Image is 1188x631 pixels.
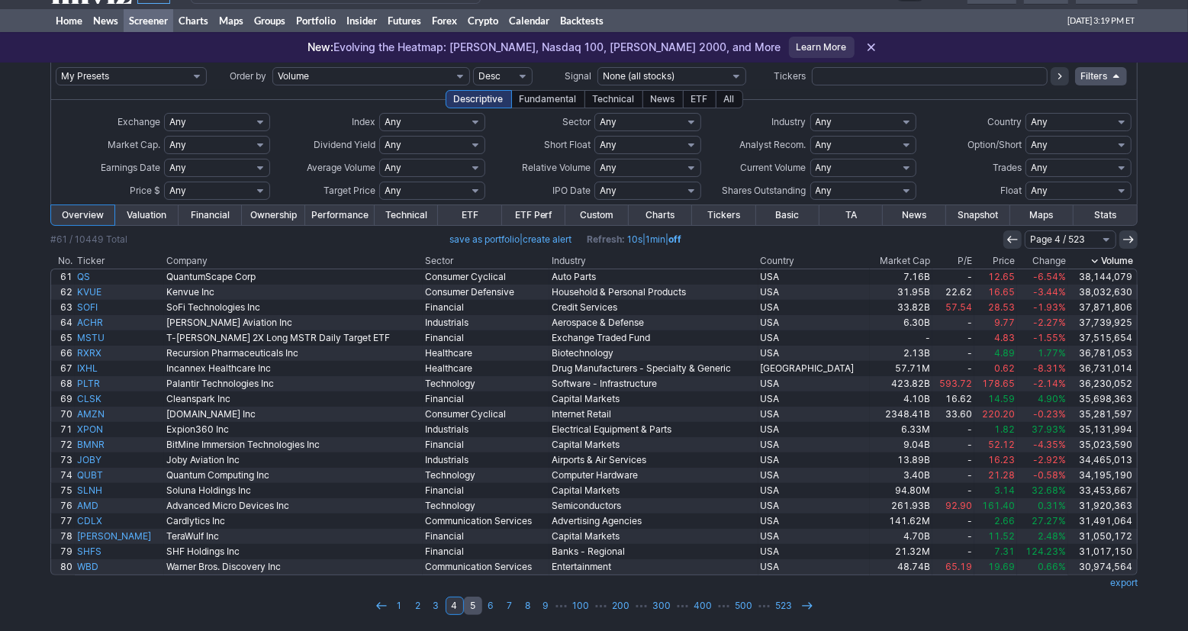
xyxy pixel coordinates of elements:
a: 1.82 [974,422,1017,437]
a: USA [758,300,870,315]
a: USA [758,544,870,559]
a: 28.53 [974,300,1017,315]
a: 4.10B [870,391,932,407]
span: -1.55% [1033,332,1066,343]
a: 65 [51,330,75,346]
a: Expion360 Inc [164,422,423,437]
a: -6.54% [1017,269,1068,285]
a: Snapshot [946,205,1009,225]
a: 4.83 [974,330,1017,346]
a: Entertainment [549,559,758,575]
a: Screener [124,9,173,32]
a: 34,195,190 [1068,468,1137,483]
a: Quantum Computing Inc [164,468,423,483]
a: -2.27% [1017,315,1068,330]
a: 94.80M [870,483,932,498]
a: 12.65 [974,269,1017,285]
a: Software - Infrastructure [549,376,758,391]
a: Maps [214,9,249,32]
a: Tickers [692,205,755,225]
span: 124.23% [1025,546,1066,557]
span: 593.72 [939,378,972,389]
a: Cleanspark Inc [164,391,423,407]
a: Portfolio [291,9,341,32]
span: -2.27% [1033,317,1066,328]
a: Industrials [423,422,549,437]
a: 141.62M [870,513,932,529]
span: -8.31% [1033,362,1066,374]
div: All [716,90,743,108]
a: Ownership [242,205,305,225]
a: USA [758,529,870,544]
a: 61 [51,269,75,285]
a: Financial [423,330,549,346]
a: Banks - Regional [549,544,758,559]
a: 21.32M [870,544,932,559]
a: USA [758,269,870,285]
a: Technical [375,205,438,225]
a: Technology [423,498,549,513]
a: PLTR [75,376,164,391]
a: Crypto [462,9,504,32]
a: USA [758,452,870,468]
a: 62 [51,285,75,300]
a: 37.93% [1017,422,1068,437]
a: ETF [438,205,501,225]
a: BMNR [75,437,164,452]
a: MSTU [75,330,164,346]
a: 16.65 [974,285,1017,300]
a: 1.77% [1017,346,1068,361]
span: -2.14% [1033,378,1066,389]
a: 31,017,150 [1068,544,1137,559]
a: IXHL [75,361,164,376]
a: USA [758,315,870,330]
a: ACHR [75,315,164,330]
a: Calendar [504,9,555,32]
a: Household & Personal Products [549,285,758,300]
a: 0.62 [974,361,1017,376]
a: Kenvue Inc [164,285,423,300]
span: -0.23% [1033,408,1066,420]
a: 35,281,597 [1068,407,1137,422]
a: 32.68% [1017,483,1068,498]
a: - [932,361,975,376]
span: 161.40 [982,500,1015,511]
a: 220.20 [974,407,1017,422]
a: 74 [51,468,75,483]
a: 66 [51,346,75,361]
a: 9.77 [974,315,1017,330]
a: Capital Markets [549,391,758,407]
a: Maps [1010,205,1074,225]
a: Airports & Air Services [549,452,758,468]
div: ETF [683,90,716,108]
a: 36,781,053 [1068,346,1137,361]
a: Basic [756,205,819,225]
a: 72 [51,437,75,452]
a: Healthcare [423,346,549,361]
a: 6.33M [870,422,932,437]
span: 27.27% [1032,515,1066,526]
a: 9.04B [870,437,932,452]
a: Learn More [789,37,855,58]
a: 35,698,363 [1068,391,1137,407]
a: 3.14 [974,483,1017,498]
a: 70 [51,407,75,422]
span: 16.65 [988,286,1015,298]
a: 11.52 [974,529,1017,544]
a: Valuation [114,205,178,225]
a: Soluna Holdings Inc [164,483,423,498]
span: 0.31% [1038,500,1066,511]
a: [PERSON_NAME] Aviation Inc [164,315,423,330]
a: 69 [51,391,75,407]
span: 92.90 [945,500,972,511]
a: USA [758,422,870,437]
a: 75 [51,483,75,498]
a: Biotechnology [549,346,758,361]
a: KVUE [75,285,164,300]
a: 22.62 [932,285,975,300]
a: TA [819,205,883,225]
a: 37,739,925 [1068,315,1137,330]
a: 38,144,079 [1068,269,1137,285]
a: - [932,422,975,437]
a: 7.16B [870,269,932,285]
